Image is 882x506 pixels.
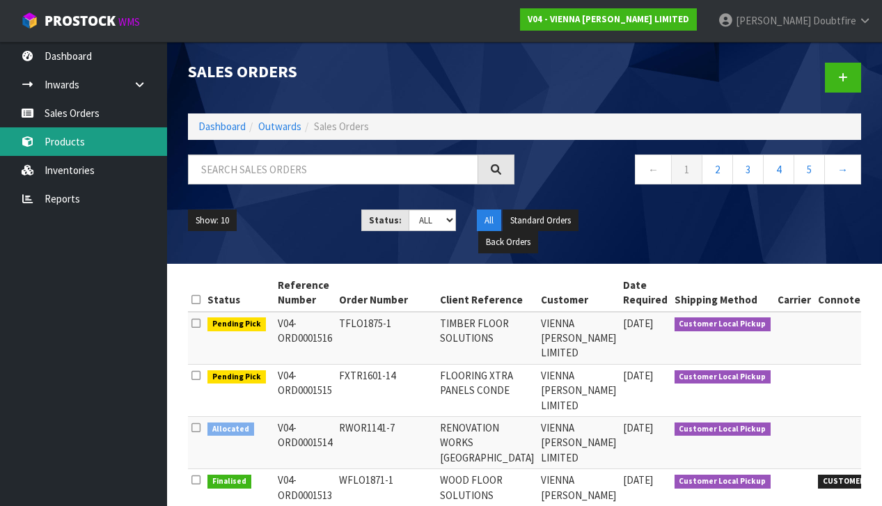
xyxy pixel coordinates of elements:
[535,155,862,189] nav: Page navigation
[336,312,436,365] td: TFLO1875-1
[537,417,620,469] td: VIENNA [PERSON_NAME] LIMITED
[207,370,266,384] span: Pending Pick
[623,317,653,330] span: [DATE]
[813,14,856,27] span: Doubtfire
[620,274,671,312] th: Date Required
[528,13,689,25] strong: V04 - VIENNA [PERSON_NAME] LIMITED
[207,422,254,436] span: Allocated
[198,120,246,133] a: Dashboard
[436,417,537,469] td: RENOVATION WORKS [GEOGRAPHIC_DATA]
[336,364,436,416] td: FXTR1601-14
[794,155,825,184] a: 5
[623,473,653,487] span: [DATE]
[314,120,369,133] span: Sales Orders
[732,155,764,184] a: 3
[274,312,336,365] td: V04-ORD0001516
[274,364,336,416] td: V04-ORD0001515
[675,475,771,489] span: Customer Local Pickup
[675,422,771,436] span: Customer Local Pickup
[188,209,237,232] button: Show: 10
[258,120,301,133] a: Outwards
[763,155,794,184] a: 4
[207,475,251,489] span: Finalised
[336,274,436,312] th: Order Number
[436,312,537,365] td: TIMBER FLOOR SOLUTIONS
[477,209,501,232] button: All
[537,312,620,365] td: VIENNA [PERSON_NAME] LIMITED
[204,274,274,312] th: Status
[274,274,336,312] th: Reference Number
[702,155,733,184] a: 2
[118,15,140,29] small: WMS
[736,14,811,27] span: [PERSON_NAME]
[537,274,620,312] th: Customer
[503,209,578,232] button: Standard Orders
[537,364,620,416] td: VIENNA [PERSON_NAME] LIMITED
[188,155,478,184] input: Search sales orders
[478,231,538,253] button: Back Orders
[436,364,537,416] td: FLOORING XTRA PANELS CONDE
[623,421,653,434] span: [DATE]
[274,417,336,469] td: V04-ORD0001514
[671,155,702,184] a: 1
[671,274,775,312] th: Shipping Method
[675,370,771,384] span: Customer Local Pickup
[45,12,116,30] span: ProStock
[675,317,771,331] span: Customer Local Pickup
[21,12,38,29] img: cube-alt.png
[436,274,537,312] th: Client Reference
[188,63,514,81] h1: Sales Orders
[336,417,436,469] td: RWOR1141-7
[207,317,266,331] span: Pending Pick
[824,155,861,184] a: →
[623,369,653,382] span: [DATE]
[369,214,402,226] strong: Status:
[635,155,672,184] a: ←
[774,274,814,312] th: Carrier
